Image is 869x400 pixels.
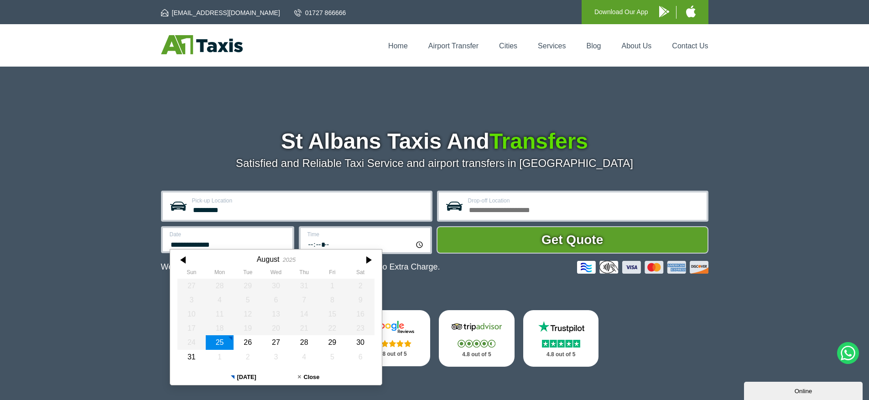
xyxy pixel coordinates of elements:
[282,256,295,263] div: 2025
[177,335,206,349] div: 24 August 2025
[205,350,234,364] div: 01 September 2025
[346,350,375,364] div: 06 September 2025
[439,310,515,367] a: Tripadvisor Stars 4.8 out of 5
[364,348,420,360] p: 4.8 out of 5
[276,369,341,385] button: Close
[428,42,479,50] a: Airport Transfer
[318,279,346,293] div: 01 August 2025
[234,293,262,307] div: 05 August 2025
[542,340,580,348] img: Stars
[205,335,234,349] div: 25 August 2025
[499,42,517,50] a: Cities
[586,42,601,50] a: Blog
[262,279,290,293] div: 30 July 2025
[177,350,206,364] div: 31 August 2025
[161,8,280,17] a: [EMAIL_ADDRESS][DOMAIN_NAME]
[534,320,588,334] img: Trustpilot
[290,335,318,349] div: 28 August 2025
[538,42,566,50] a: Services
[205,307,234,321] div: 11 August 2025
[449,349,505,360] p: 4.8 out of 5
[489,129,588,153] span: Transfers
[388,42,408,50] a: Home
[354,310,430,366] a: Google Stars 4.8 out of 5
[318,307,346,321] div: 15 August 2025
[577,261,708,274] img: Credit And Debit Cards
[192,198,425,203] label: Pick-up Location
[262,350,290,364] div: 03 September 2025
[177,321,206,335] div: 17 August 2025
[318,335,346,349] div: 29 August 2025
[346,307,375,321] div: 16 August 2025
[318,321,346,335] div: 22 August 2025
[318,350,346,364] div: 05 September 2025
[468,198,701,203] label: Drop-off Location
[686,5,696,17] img: A1 Taxis iPhone App
[458,340,495,348] img: Stars
[374,340,411,347] img: Stars
[161,262,440,272] p: We Now Accept Card & Contactless Payment In
[205,279,234,293] div: 28 July 2025
[290,293,318,307] div: 07 August 2025
[262,321,290,335] div: 20 August 2025
[346,335,375,349] div: 30 August 2025
[205,321,234,335] div: 18 August 2025
[346,279,375,293] div: 02 August 2025
[234,279,262,293] div: 29 July 2025
[205,293,234,307] div: 04 August 2025
[335,262,440,271] span: The Car at No Extra Charge.
[346,321,375,335] div: 23 August 2025
[659,6,669,17] img: A1 Taxis Android App
[533,349,589,360] p: 4.8 out of 5
[234,350,262,364] div: 02 September 2025
[594,6,648,18] p: Download Our App
[177,269,206,278] th: Sunday
[177,293,206,307] div: 03 August 2025
[177,307,206,321] div: 10 August 2025
[211,369,276,385] button: [DATE]
[234,321,262,335] div: 19 August 2025
[234,307,262,321] div: 12 August 2025
[290,279,318,293] div: 31 July 2025
[262,307,290,321] div: 13 August 2025
[449,320,504,334] img: Tripadvisor
[262,335,290,349] div: 27 August 2025
[161,35,243,54] img: A1 Taxis St Albans LTD
[262,293,290,307] div: 06 August 2025
[256,255,279,264] div: August
[161,157,708,170] p: Satisfied and Reliable Taxi Service and airport transfers in [GEOGRAPHIC_DATA]
[346,293,375,307] div: 09 August 2025
[290,307,318,321] div: 14 August 2025
[346,269,375,278] th: Saturday
[294,8,346,17] a: 01727 866666
[744,380,864,400] iframe: chat widget
[170,232,287,237] label: Date
[318,269,346,278] th: Friday
[365,320,420,334] img: Google
[161,130,708,152] h1: St Albans Taxis And
[234,269,262,278] th: Tuesday
[307,232,425,237] label: Time
[318,293,346,307] div: 08 August 2025
[290,321,318,335] div: 21 August 2025
[290,269,318,278] th: Thursday
[523,310,599,367] a: Trustpilot Stars 4.8 out of 5
[177,279,206,293] div: 27 July 2025
[622,42,652,50] a: About Us
[234,335,262,349] div: 26 August 2025
[205,269,234,278] th: Monday
[672,42,708,50] a: Contact Us
[437,226,708,254] button: Get Quote
[262,269,290,278] th: Wednesday
[290,350,318,364] div: 04 September 2025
